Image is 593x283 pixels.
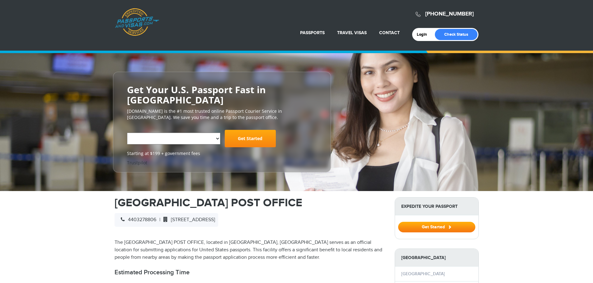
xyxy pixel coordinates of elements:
h2: Estimated Processing Time [115,269,385,276]
a: Passports [300,30,325,35]
a: Login [417,32,431,37]
a: Get Started [225,130,276,147]
a: Travel Visas [337,30,367,35]
span: Starting at $199 + government fees [127,150,317,157]
span: [STREET_ADDRESS] [160,217,215,223]
a: [GEOGRAPHIC_DATA] [401,271,445,276]
p: [DOMAIN_NAME] is the #1 most trusted online Passport Courier Service in [GEOGRAPHIC_DATA]. We sav... [127,108,317,121]
a: Trustpilot [127,160,147,166]
p: The [GEOGRAPHIC_DATA] POST OFFICE, located in [GEOGRAPHIC_DATA], [GEOGRAPHIC_DATA] serves as an o... [115,239,385,261]
a: Passports & [DOMAIN_NAME] [115,8,159,36]
h2: Get Your U.S. Passport Fast in [GEOGRAPHIC_DATA] [127,84,317,105]
h1: [GEOGRAPHIC_DATA] POST OFFICE [115,197,385,208]
a: [PHONE_NUMBER] [425,11,474,17]
a: Contact [379,30,400,35]
button: Get Started [398,222,475,232]
strong: Expedite Your Passport [395,198,478,215]
span: 4403278806 [118,217,156,223]
div: | [115,213,218,227]
strong: [GEOGRAPHIC_DATA] [395,249,478,267]
a: Get Started [398,224,475,229]
a: Check Status [435,29,478,40]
